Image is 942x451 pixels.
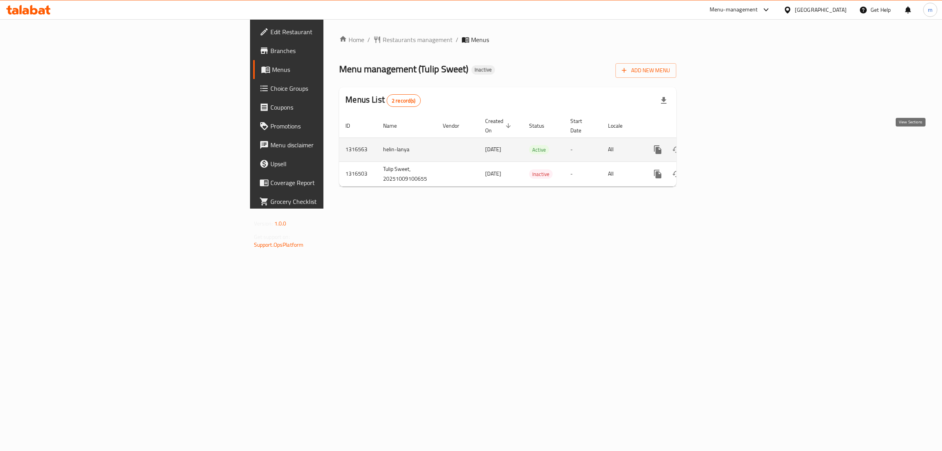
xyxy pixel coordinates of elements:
nav: breadcrumb [339,35,676,44]
a: Coverage Report [253,173,407,192]
span: Locale [608,121,633,130]
a: Choice Groups [253,79,407,98]
a: Restaurants management [373,35,453,44]
a: Promotions [253,117,407,136]
span: Version: [254,218,273,229]
th: Actions [642,114,730,138]
span: Menus [272,65,401,74]
span: Branches [270,46,401,55]
span: 2 record(s) [387,97,420,104]
a: Coupons [253,98,407,117]
button: more [648,165,667,183]
span: Get support on: [254,232,290,242]
span: Restaurants management [383,35,453,44]
span: Choice Groups [270,84,401,93]
button: Change Status [667,140,686,159]
a: Menus [253,60,407,79]
span: Menus [471,35,489,44]
div: [GEOGRAPHIC_DATA] [795,5,847,14]
span: Edit Restaurant [270,27,401,37]
span: 1.0.0 [274,218,287,229]
span: Name [383,121,407,130]
span: Start Date [570,116,592,135]
span: Upsell [270,159,401,169]
a: Support.OpsPlatform [254,240,304,250]
span: Vendor [443,121,469,130]
a: Menu disclaimer [253,136,407,154]
div: Inactive [471,65,495,75]
h2: Menus List [345,94,420,107]
span: Created On [485,116,513,135]
div: Total records count [387,94,421,107]
li: / [456,35,458,44]
button: Add New Menu [615,63,676,78]
span: Status [529,121,555,130]
td: All [602,161,642,186]
div: Menu-management [710,5,758,15]
button: Change Status [667,165,686,183]
div: Inactive [529,169,553,179]
a: Branches [253,41,407,60]
div: Export file [654,91,673,110]
span: Coupons [270,103,401,112]
span: [DATE] [485,144,501,154]
td: - [564,137,602,161]
table: enhanced table [339,114,730,187]
span: Grocery Checklist [270,197,401,206]
a: Grocery Checklist [253,192,407,211]
span: Inactive [529,170,553,179]
span: Add New Menu [622,66,670,75]
span: m [928,5,933,14]
span: Menu disclaimer [270,140,401,150]
a: Upsell [253,154,407,173]
button: more [648,140,667,159]
td: - [564,161,602,186]
span: Inactive [471,66,495,73]
a: Edit Restaurant [253,22,407,41]
td: All [602,137,642,161]
span: Promotions [270,121,401,131]
span: Coverage Report [270,178,401,187]
span: Active [529,145,549,154]
span: [DATE] [485,169,501,179]
span: ID [345,121,360,130]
